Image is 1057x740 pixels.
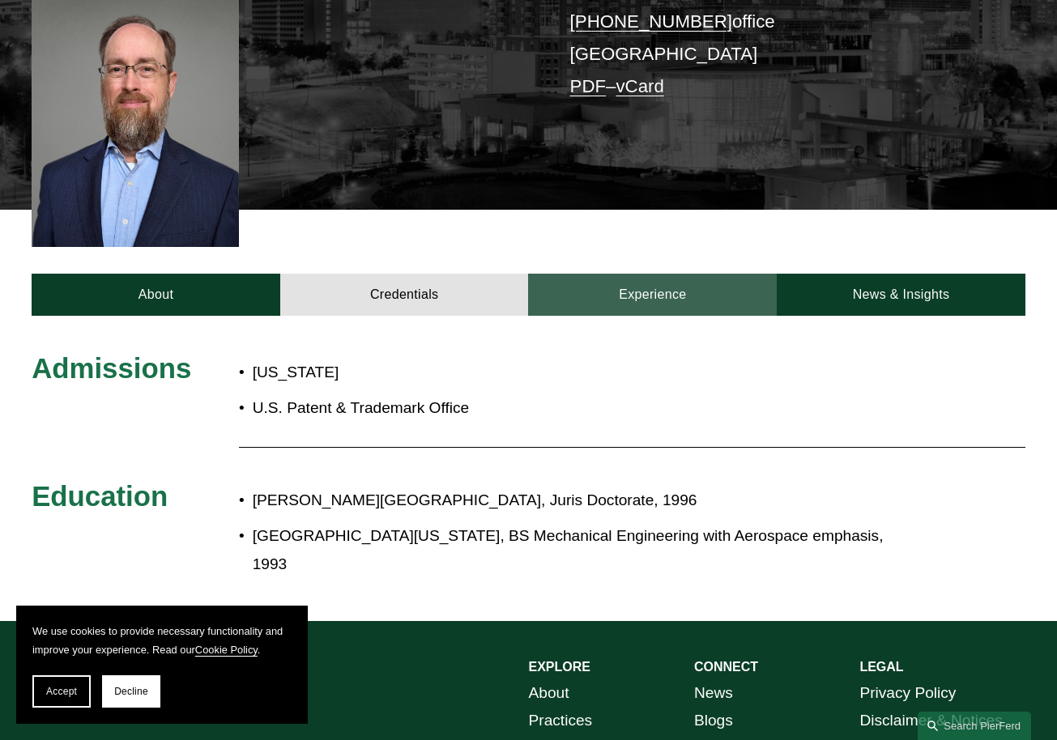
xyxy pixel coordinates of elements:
a: Search this site [918,712,1031,740]
strong: LEGAL [859,660,903,674]
a: Cookie Policy [195,644,258,656]
button: Accept [32,675,91,708]
strong: CONNECT [694,660,758,674]
a: About [32,274,280,317]
span: Accept [46,686,77,697]
button: Decline [102,675,160,708]
a: News [694,679,733,707]
strong: EXPLORE [529,660,590,674]
span: Admissions [32,353,191,384]
a: News & Insights [777,274,1025,317]
section: Cookie banner [16,606,308,724]
a: Practices [529,707,593,734]
p: [PERSON_NAME][GEOGRAPHIC_DATA], Juris Doctorate, 1996 [253,487,901,514]
span: Education [32,481,168,512]
p: [GEOGRAPHIC_DATA][US_STATE], BS Mechanical Engineering with Aerospace emphasis, 1993 [253,522,901,578]
a: [PHONE_NUMBER] [570,11,732,32]
a: Credentials [280,274,529,317]
a: vCard [616,76,663,96]
p: We use cookies to provide necessary functionality and improve your experience. Read our . [32,622,292,659]
p: [US_STATE] [253,359,612,386]
p: U.S. Patent & Trademark Office [253,394,612,422]
span: Decline [114,686,148,697]
a: Blogs [694,707,733,734]
a: PDF [570,76,607,96]
a: About [529,679,569,707]
a: Experience [528,274,777,317]
a: Disclaimer & Notices [859,707,1002,734]
a: Privacy Policy [859,679,956,707]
